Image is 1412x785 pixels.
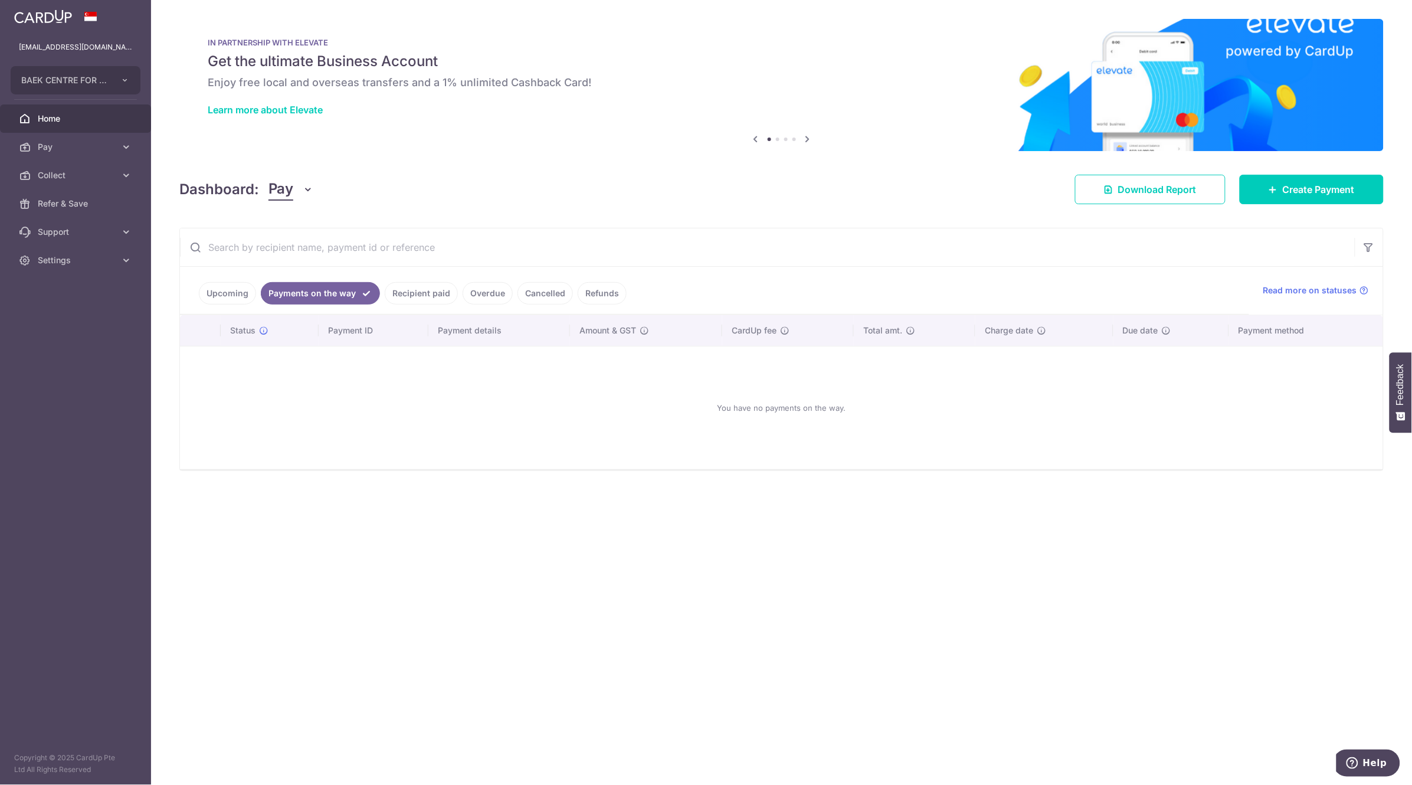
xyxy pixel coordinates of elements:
[578,282,627,305] a: Refunds
[1395,364,1406,405] span: Feedback
[268,178,293,201] span: Pay
[208,76,1355,90] h6: Enjoy free local and overseas transfers and a 1% unlimited Cashback Card!
[38,141,116,153] span: Pay
[1390,352,1412,433] button: Feedback - Show survey
[1229,315,1383,346] th: Payment method
[38,113,116,125] span: Home
[1240,175,1384,204] a: Create Payment
[179,179,259,200] h4: Dashboard:
[463,282,513,305] a: Overdue
[261,282,380,305] a: Payments on the way
[21,74,109,86] span: BAEK CENTRE FOR AESTHETIC AND IMPLANT DENTISTRY PTE. LTD.
[208,52,1355,71] h5: Get the ultimate Business Account
[985,325,1033,336] span: Charge date
[1123,325,1158,336] span: Due date
[208,104,323,116] a: Learn more about Elevate
[180,228,1355,266] input: Search by recipient name, payment id or reference
[38,169,116,181] span: Collect
[1118,182,1197,197] span: Download Report
[428,315,570,346] th: Payment details
[11,66,140,94] button: BAEK CENTRE FOR AESTHETIC AND IMPLANT DENTISTRY PTE. LTD.
[732,325,777,336] span: CardUp fee
[19,41,132,53] p: [EMAIL_ADDRESS][DOMAIN_NAME]
[38,226,116,238] span: Support
[14,9,72,24] img: CardUp
[208,38,1355,47] p: IN PARTNERSHIP WITH ELEVATE
[230,325,255,336] span: Status
[38,198,116,210] span: Refer & Save
[179,19,1384,151] img: Renovation banner
[1336,750,1400,779] iframe: Opens a widget where you can find more information
[579,325,636,336] span: Amount & GST
[199,282,256,305] a: Upcoming
[319,315,428,346] th: Payment ID
[1263,284,1369,296] a: Read more on statuses
[517,282,573,305] a: Cancelled
[194,356,1369,460] div: You have no payments on the way.
[268,178,314,201] button: Pay
[863,325,902,336] span: Total amt.
[1075,175,1226,204] a: Download Report
[38,254,116,266] span: Settings
[1283,182,1355,197] span: Create Payment
[1263,284,1357,296] span: Read more on statuses
[385,282,458,305] a: Recipient paid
